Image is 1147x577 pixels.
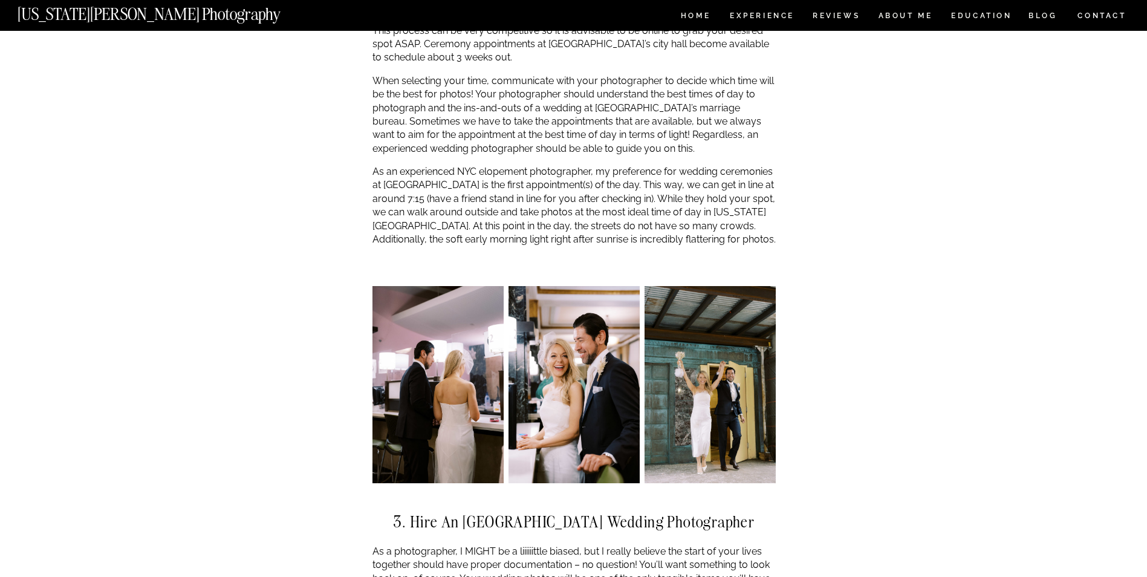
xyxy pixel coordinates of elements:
p: When selecting your time, communicate with your photographer to decide which time will be the bes... [372,74,776,155]
a: REVIEWS [813,12,858,22]
a: EDUCATION [950,12,1013,22]
img: NYC City hall wedding photographer [509,286,640,483]
a: ABOUT ME [878,12,933,22]
p: This process can be very competitive so it is advisable to be online to grab your desired spot AS... [372,24,776,65]
img: NYC City hall wedding photographer [645,286,776,483]
a: Experience [730,12,793,22]
a: BLOG [1028,12,1058,22]
a: CONTACT [1077,9,1127,22]
a: HOME [678,12,713,22]
h2: 3. Hire an [GEOGRAPHIC_DATA] Wedding Photographer [372,513,776,530]
a: [US_STATE][PERSON_NAME] Photography [18,6,321,16]
p: As an experienced NYC elopement photographer, my preference for wedding ceremonies at [GEOGRAPHIC... [372,165,776,246]
img: Couple getting registered for their NYC City hall wedding [372,286,504,483]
